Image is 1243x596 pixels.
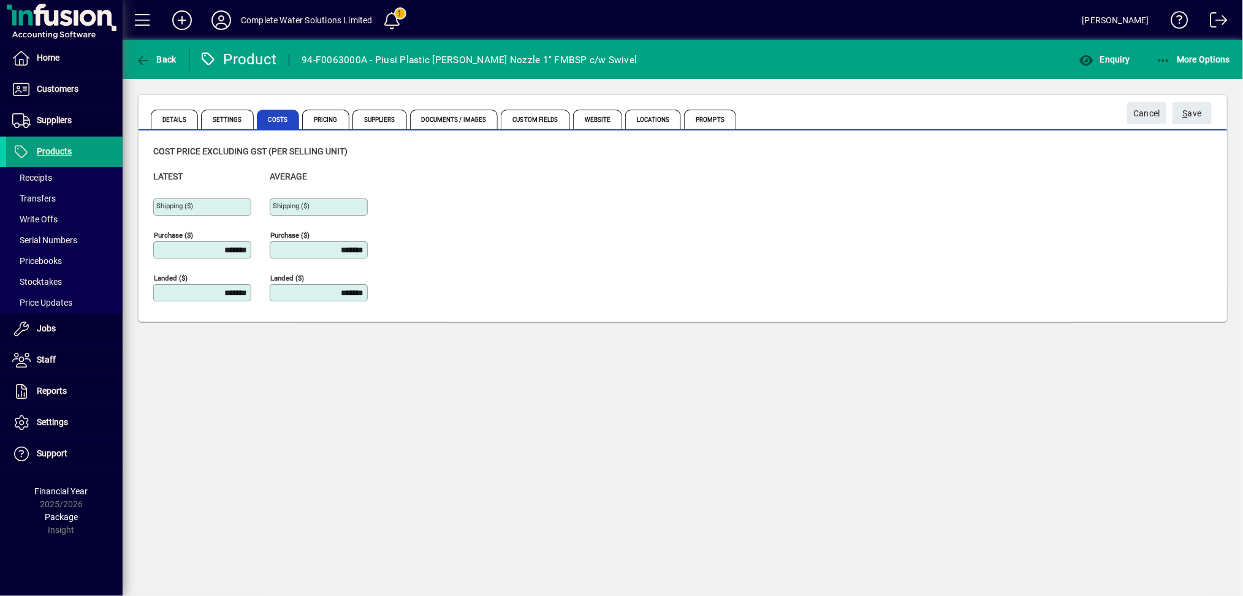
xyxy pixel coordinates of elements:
span: Package [45,512,78,522]
span: Suppliers [352,110,407,129]
span: Back [135,55,177,64]
span: Documents / Images [410,110,498,129]
span: Support [37,448,67,458]
span: Website [573,110,623,129]
span: Home [37,53,59,62]
span: Products [37,146,72,156]
mat-label: Purchase ($) [270,231,310,240]
span: Transfers [12,194,56,203]
span: Serial Numbers [12,235,77,245]
span: Customers [37,84,78,94]
span: ave [1183,104,1202,124]
a: Logout [1201,2,1228,42]
a: Pricebooks [6,251,123,271]
a: Stocktakes [6,271,123,292]
span: More Options [1156,55,1231,64]
span: Average [270,172,307,181]
a: Customers [6,74,123,105]
span: Stocktakes [12,277,62,287]
a: Suppliers [6,105,123,136]
span: Staff [37,355,56,364]
a: Price Updates [6,292,123,313]
button: Cancel [1127,102,1166,124]
button: Profile [202,9,241,31]
a: Write Offs [6,209,123,230]
button: Save [1173,102,1212,124]
span: Custom Fields [501,110,569,129]
span: Locations [625,110,681,129]
span: Pricing [302,110,349,129]
span: Write Offs [12,214,58,224]
span: Cancel [1133,104,1160,124]
mat-label: Shipping ($) [273,202,310,210]
button: Enquiry [1076,48,1133,70]
a: Receipts [6,167,123,188]
span: Financial Year [35,486,88,496]
span: Receipts [12,173,52,183]
button: More Options [1153,48,1234,70]
a: Serial Numbers [6,230,123,251]
div: [PERSON_NAME] [1082,10,1149,30]
span: Pricebooks [12,256,62,266]
a: Settings [6,407,123,438]
a: Jobs [6,314,123,344]
button: Back [132,48,180,70]
app-page-header-button: Back [123,48,190,70]
mat-label: Landed ($) [154,274,188,282]
span: Reports [37,386,67,396]
span: Details [151,110,198,129]
span: Enquiry [1079,55,1130,64]
span: Settings [201,110,254,129]
a: Home [6,43,123,74]
div: Product [199,50,277,69]
mat-label: Landed ($) [270,274,304,282]
span: Suppliers [37,115,72,125]
span: Settings [37,417,68,427]
span: Cost price excluding GST (per selling unit) [153,146,348,156]
a: Reports [6,376,123,407]
mat-label: Shipping ($) [156,202,193,210]
span: Latest [153,172,183,181]
span: Price Updates [12,298,72,307]
span: Prompts [684,110,736,129]
a: Support [6,439,123,469]
span: Jobs [37,323,56,333]
span: S [1183,108,1188,118]
div: 94-F0063000A - Piusi Plastic [PERSON_NAME] Nozzle 1" FMBSP c/w Swivel [302,50,637,70]
button: Add [162,9,202,31]
a: Staff [6,345,123,375]
span: Costs [257,110,300,129]
div: Complete Water Solutions Limited [241,10,373,30]
mat-label: Purchase ($) [154,231,193,240]
a: Transfers [6,188,123,209]
a: Knowledge Base [1161,2,1188,42]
